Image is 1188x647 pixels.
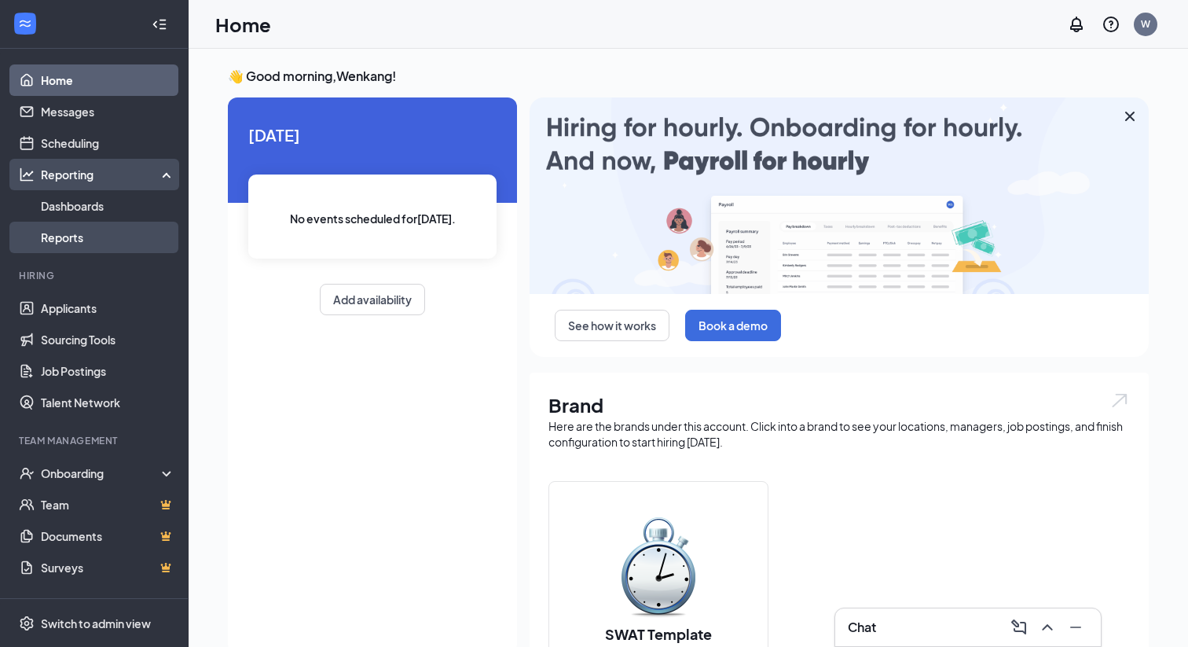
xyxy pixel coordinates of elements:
[1067,15,1086,34] svg: Notifications
[1066,618,1085,637] svg: Minimize
[1120,107,1139,126] svg: Cross
[1102,15,1120,34] svg: QuestionInfo
[41,64,175,96] a: Home
[19,434,172,447] div: Team Management
[17,16,33,31] svg: WorkstreamLogo
[1109,392,1130,410] img: open.6027fd2a22e1237b5b06.svg
[1063,615,1088,640] button: Minimize
[555,310,669,341] button: See how it works
[19,167,35,182] svg: Analysis
[320,284,425,315] button: Add availability
[1010,618,1028,637] svg: ComposeMessage
[41,167,176,182] div: Reporting
[41,489,175,520] a: TeamCrown
[228,68,1149,85] h3: 👋 Good morning, Wenkang !
[41,96,175,127] a: Messages
[589,624,728,644] h2: SWAT Template
[608,517,709,618] img: SWAT Template
[548,392,1130,418] h1: Brand
[41,520,175,552] a: DocumentsCrown
[41,387,175,418] a: Talent Network
[41,616,151,631] div: Switch to admin view
[41,324,175,355] a: Sourcing Tools
[152,17,167,32] svg: Collapse
[1006,615,1032,640] button: ComposeMessage
[290,210,456,227] span: No events scheduled for [DATE] .
[248,123,497,147] span: [DATE]
[548,418,1130,450] div: Here are the brands under this account. Click into a brand to see your locations, managers, job p...
[19,465,35,481] svg: UserCheck
[215,11,271,38] h1: Home
[685,310,781,341] button: Book a demo
[41,292,175,324] a: Applicants
[19,616,35,631] svg: Settings
[41,127,175,159] a: Scheduling
[41,552,175,583] a: SurveysCrown
[41,465,162,481] div: Onboarding
[41,190,175,222] a: Dashboards
[41,355,175,387] a: Job Postings
[19,269,172,282] div: Hiring
[1035,615,1060,640] button: ChevronUp
[1038,618,1057,637] svg: ChevronUp
[848,619,876,636] h3: Chat
[1141,17,1150,31] div: W
[41,222,175,253] a: Reports
[530,97,1149,294] img: payroll-large.gif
